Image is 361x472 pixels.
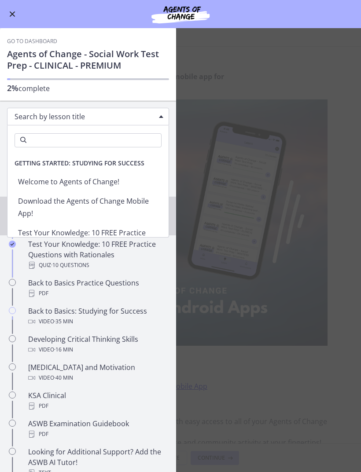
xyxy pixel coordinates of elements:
li: Test Your Knowledge: 10 FREE Practice Questions with Rationales [7,223,169,255]
span: · 35 min [54,316,73,327]
button: Enable menu [7,9,18,19]
div: Video [28,316,166,327]
div: Search by lesson title [7,108,169,125]
span: Getting Started: Studying for Success [7,154,151,172]
div: PDF [28,288,166,299]
div: ASWB Examination Guidebook [28,418,166,439]
div: Video [28,373,166,383]
div: KSA Clinical [28,390,166,411]
a: Go to Dashboard [7,38,57,45]
i: Completed [9,241,16,248]
div: Back to Basics Practice Questions [28,278,166,299]
span: 2% [7,83,18,93]
div: Video [28,344,166,355]
div: PDF [28,429,166,439]
li: Download the Agents of Change Mobile App! [7,191,169,223]
span: · 40 min [54,373,73,383]
p: complete [7,83,169,94]
span: · 16 min [54,344,73,355]
span: Search by lesson title [15,112,155,121]
div: Developing Critical Thinking Skills [28,334,166,355]
img: Agents of Change [128,4,233,25]
div: Back to Basics: Studying for Success [28,306,166,327]
div: [MEDICAL_DATA] and Motivation [28,362,166,383]
h1: Agents of Change - Social Work Test Prep - CLINICAL - PREMIUM [7,48,169,71]
div: Quiz [28,260,166,271]
li: Welcome to Agents of Change! [7,172,169,191]
span: · 10 Questions [51,260,89,271]
div: Test Your Knowledge: 10 FREE Practice Questions with Rationales [28,239,166,271]
div: PDF [28,401,166,411]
